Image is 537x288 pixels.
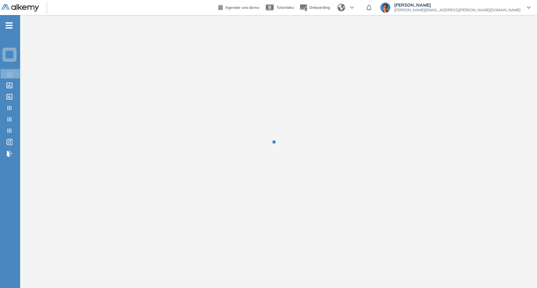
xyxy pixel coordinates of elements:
[350,6,354,9] img: arrow
[225,5,259,10] span: Agendar una demo
[394,3,521,8] span: [PERSON_NAME]
[1,4,39,12] img: Logo
[394,8,521,13] span: [PERSON_NAME][EMAIL_ADDRESS][PERSON_NAME][DOMAIN_NAME]
[299,1,330,14] button: Onboarding
[6,25,13,26] i: -
[309,5,330,10] span: Onboarding
[218,3,259,11] a: Agendar una demo
[338,4,345,11] img: world
[277,5,294,10] span: Tutoriales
